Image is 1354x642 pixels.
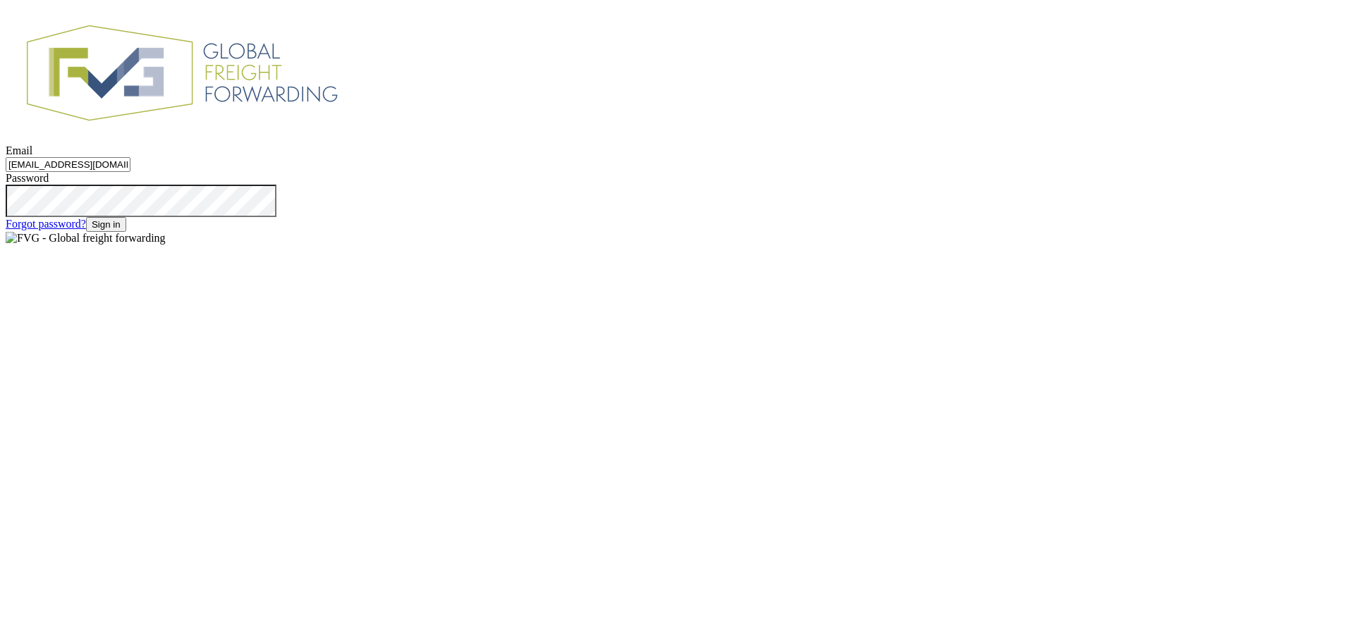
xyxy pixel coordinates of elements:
img: FVG - Global freight forwarding [6,6,358,142]
button: Sign in [86,217,126,232]
label: Email [6,144,32,156]
input: Email [6,157,130,172]
a: Forgot password? [6,218,86,230]
img: FVG - Global freight forwarding [6,232,166,245]
label: Password [6,172,49,184]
